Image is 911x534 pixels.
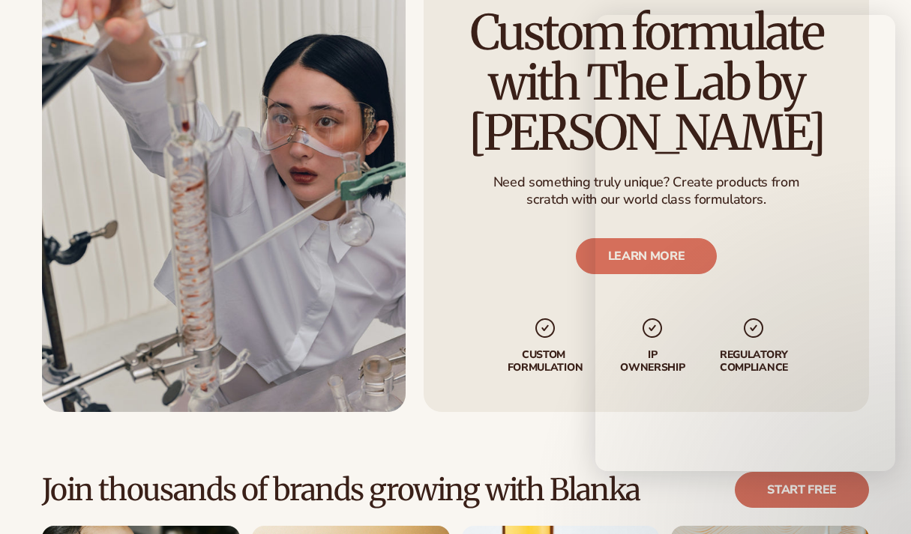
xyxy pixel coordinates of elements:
[446,7,847,159] h2: Custom formulate with The Lab by [PERSON_NAME]
[493,191,799,208] p: scratch with our world class formulators.
[859,483,895,519] iframe: Intercom live chat
[533,316,557,340] img: checkmark_svg
[595,15,895,471] iframe: Intercom live chat
[493,173,799,190] p: Need something truly unique? Create products from
[576,238,718,274] a: LEARN MORE
[42,473,640,506] h2: Join thousands of brands growing with Blanka
[499,349,592,374] p: Custom formulation
[735,472,869,508] a: Start free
